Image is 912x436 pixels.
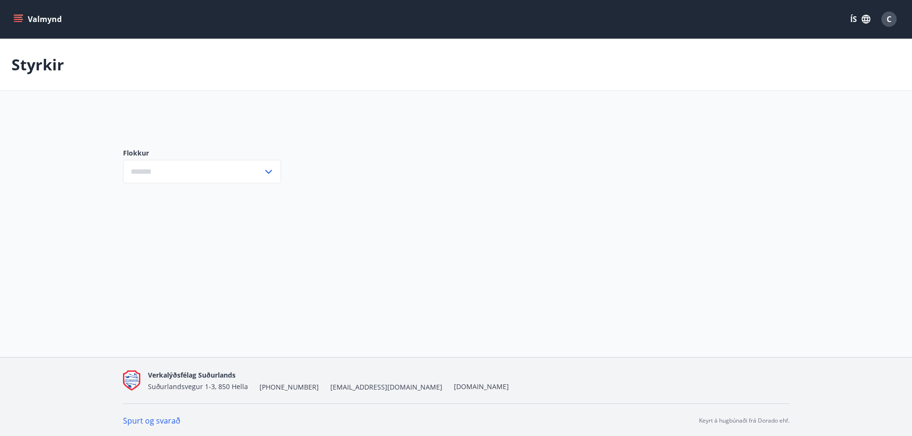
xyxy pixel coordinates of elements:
span: C [887,14,891,24]
button: menu [11,11,66,28]
button: C [878,8,901,31]
a: [DOMAIN_NAME] [454,382,509,391]
button: ÍS [845,11,876,28]
p: Styrkir [11,54,64,75]
label: Flokkur [123,148,281,158]
span: Verkalýðsfélag Suðurlands [148,370,236,380]
span: [PHONE_NUMBER] [259,382,319,392]
span: [EMAIL_ADDRESS][DOMAIN_NAME] [330,382,442,392]
a: Spurt og svarað [123,415,180,426]
p: Keyrt á hugbúnaði frá Dorado ehf. [699,416,789,425]
img: Q9do5ZaFAFhn9lajViqaa6OIrJ2A2A46lF7VsacK.png [123,370,140,391]
span: Suðurlandsvegur 1-3, 850 Hella [148,382,248,391]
